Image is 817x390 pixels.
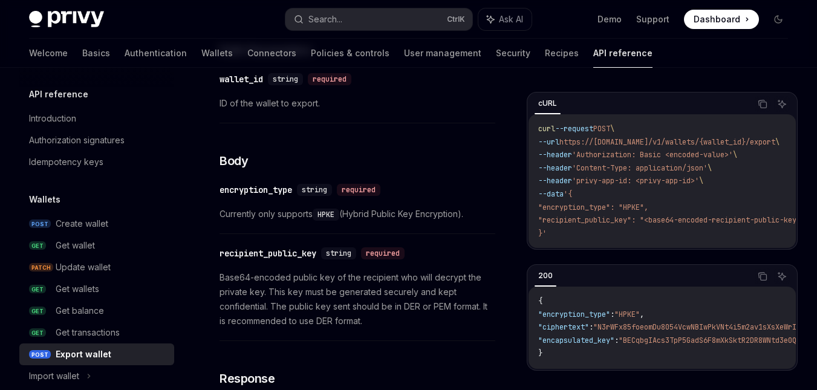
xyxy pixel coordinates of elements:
[538,189,564,199] span: --data
[308,12,342,27] div: Search...
[19,151,174,173] a: Idempotency keys
[610,310,614,319] span: :
[220,370,275,387] span: Response
[538,203,648,212] span: "encryption_type": "HPKE",
[755,268,770,284] button: Copy the contents from the code block
[774,268,790,284] button: Ask AI
[538,229,547,238] span: }'
[29,263,53,272] span: PATCH
[29,111,76,126] div: Introduction
[56,282,99,296] div: Get wallets
[775,137,780,147] span: \
[29,328,46,337] span: GET
[538,348,542,358] span: }
[56,304,104,318] div: Get balance
[699,176,703,186] span: \
[733,150,737,160] span: \
[684,10,759,29] a: Dashboard
[220,96,495,111] span: ID of the wallet to export.
[220,152,248,169] span: Body
[29,11,104,28] img: dark logo
[82,39,110,68] a: Basics
[19,278,174,300] a: GETGet wallets
[19,108,174,129] a: Introduction
[311,39,389,68] a: Policies & controls
[361,247,405,259] div: required
[535,268,556,283] div: 200
[538,163,572,173] span: --header
[29,369,79,383] div: Import wallet
[538,124,555,134] span: curl
[29,307,46,316] span: GET
[29,241,46,250] span: GET
[559,137,775,147] span: https://[DOMAIN_NAME]/v1/wallets/{wallet_id}/export
[56,347,111,362] div: Export wallet
[478,8,532,30] button: Ask AI
[220,73,263,85] div: wallet_id
[404,39,481,68] a: User management
[56,216,108,231] div: Create wallet
[19,213,174,235] a: POSTCreate wallet
[29,192,60,207] h5: Wallets
[19,322,174,343] a: GETGet transactions
[538,150,572,160] span: --header
[125,39,187,68] a: Authentication
[313,209,339,221] code: HPKE
[769,10,788,29] button: Toggle dark mode
[326,249,351,258] span: string
[538,215,805,225] span: "recipient_public_key": "<base64-encoded-recipient-public-key>"
[610,124,614,134] span: \
[538,336,614,345] span: "encapsulated_key"
[614,310,640,319] span: "HPKE"
[564,189,572,199] span: '{
[538,322,589,332] span: "ciphertext"
[535,96,561,111] div: cURL
[56,260,111,275] div: Update wallet
[308,73,351,85] div: required
[614,336,619,345] span: :
[593,124,610,134] span: POST
[302,185,327,195] span: string
[572,163,708,173] span: 'Content-Type: application/json'
[755,96,770,112] button: Copy the contents from the code block
[19,256,174,278] a: PATCHUpdate wallet
[538,296,542,306] span: {
[201,39,233,68] a: Wallets
[694,13,740,25] span: Dashboard
[29,219,51,229] span: POST
[545,39,579,68] a: Recipes
[29,155,103,169] div: Idempotency keys
[220,270,495,328] span: Base64-encoded public key of the recipient who will decrypt the private key. This key must be gen...
[29,133,125,148] div: Authorization signatures
[538,310,610,319] span: "encryption_type"
[19,300,174,322] a: GETGet balance
[774,96,790,112] button: Ask AI
[708,163,712,173] span: \
[56,325,120,340] div: Get transactions
[285,8,473,30] button: Search...CtrlK
[220,184,292,196] div: encryption_type
[273,74,298,84] span: string
[29,285,46,294] span: GET
[538,176,572,186] span: --header
[499,13,523,25] span: Ask AI
[538,137,559,147] span: --url
[593,39,653,68] a: API reference
[496,39,530,68] a: Security
[19,129,174,151] a: Authorization signatures
[56,238,95,253] div: Get wallet
[589,322,593,332] span: :
[29,350,51,359] span: POST
[447,15,465,24] span: Ctrl K
[29,39,68,68] a: Welcome
[597,13,622,25] a: Demo
[337,184,380,196] div: required
[636,13,669,25] a: Support
[640,310,644,319] span: ,
[555,124,593,134] span: --request
[220,207,495,221] span: Currently only supports (Hybrid Public Key Encryption).
[572,176,699,186] span: 'privy-app-id: <privy-app-id>'
[220,247,316,259] div: recipient_public_key
[29,87,88,102] h5: API reference
[19,235,174,256] a: GETGet wallet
